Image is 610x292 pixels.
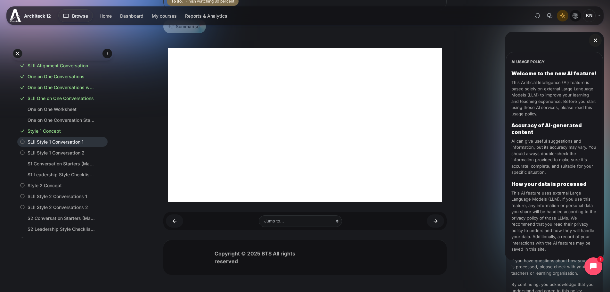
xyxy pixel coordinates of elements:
p: AI can give useful suggestions and information, but its accuracy may vary. You should always doub... [511,138,597,176]
button: Summarise [163,20,206,33]
a: User menu [583,9,600,22]
a: One on One Conversations with My Leader [28,84,95,91]
a: SLII Style 1 Conversation 2 ► [427,214,444,228]
a: A12 A12 Architeck 12 [10,9,53,22]
a: S2 Leadership Style Checklist (Material Checklist S2) [28,226,95,232]
a: S1 Conversation Starters (Material Script S1) [28,160,95,167]
a: SLII Alignment Conversation [28,62,95,69]
a: Home [96,11,116,21]
a: One on One Conversations [28,73,95,80]
button: There are 0 unread conversations [544,10,556,21]
div: Show notification window with no new notifications [532,10,543,21]
a: Reports & Analytics [181,11,231,21]
a: SLII Style 1 Conversation 1 [28,138,95,145]
span: Browse [72,13,88,19]
strong: Copyright © 2025 BTS All rights reserved [215,250,295,264]
strong: Accuracy of AI-generated content [511,122,582,135]
button: Languages [570,10,581,21]
a: One on One Worksheet [28,106,95,113]
a: Style 3 Concept [28,237,95,243]
img: A12 [10,9,21,22]
a: SLII Style 2 Conversations 1 [28,193,95,200]
a: One on One Conversation Starters [28,117,95,123]
p: If you have questions about how your data is processed, please check with your teachers or learni... [511,258,597,277]
a: S1 Leadership Style Checklist (Material Checklist S1) [28,171,95,178]
strong: How your data is processed [511,181,587,187]
a: SLII Style 1 Conversation 2 [28,149,95,156]
button: Browse [58,9,93,22]
a: SLII One on One Conversations [28,95,95,102]
span: Architeck 12 [24,13,51,19]
a: Style 2 Concept [28,182,95,189]
p: This Artificial Intelligence (AI) feature is based solely on external Large Language Models (LLM)... [511,79,597,117]
span: Kulphassorn Nawakantrakoon [583,9,596,22]
iframe: S1Convo_EL1002V090613 [168,48,442,202]
a: Style 1 Concept [28,128,95,134]
a: My courses [148,11,181,21]
a: Dashboard [116,11,147,21]
a: SLII Style 2 Conversations 2 [28,204,95,211]
h3: AI usage policy [511,59,545,64]
div: Light Mode [558,11,567,21]
button: Light Mode Dark Mode [557,10,568,21]
a: S2 Conversation Starters (Material Script S2) [28,215,95,221]
p: This AI feature uses external Large Language Models (LLM). If you use this feature, any informati... [511,190,597,253]
a: ◄ Style 1 Concept [166,214,183,228]
strong: Welcome to the new AI feature! [511,70,597,77]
